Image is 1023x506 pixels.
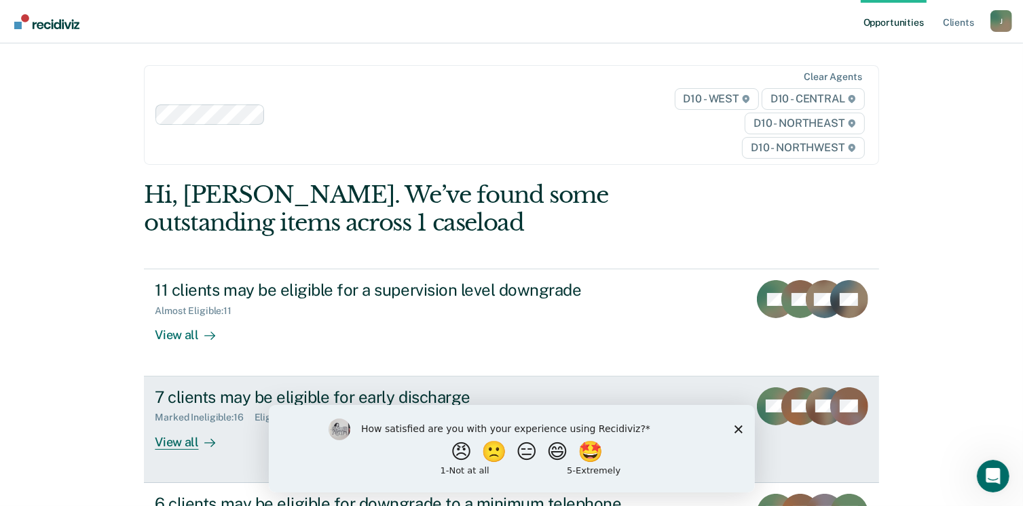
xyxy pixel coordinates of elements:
[990,10,1012,32] div: J
[155,387,631,407] div: 7 clients may be eligible for early discharge
[762,88,865,110] span: D10 - CENTRAL
[804,71,861,83] div: Clear agents
[155,280,631,300] div: 11 clients may be eligible for a supervision level downgrade
[269,405,755,492] iframe: Survey by Kim from Recidiviz
[155,423,231,450] div: View all
[977,460,1009,492] iframe: Intercom live chat
[144,376,878,483] a: 7 clients may be eligible for early dischargeMarked Ineligible:16Eligible Now:4Almost Eligible:3V...
[14,14,79,29] img: Recidiviz
[144,181,732,237] div: Hi, [PERSON_NAME]. We’ve found some outstanding items across 1 caseload
[990,10,1012,32] button: Profile dropdown button
[742,137,864,159] span: D10 - NORTHWEST
[155,412,254,423] div: Marked Ineligible : 16
[745,113,864,134] span: D10 - NORTHEAST
[675,88,759,110] span: D10 - WEST
[144,269,878,376] a: 11 clients may be eligible for a supervision level downgradeAlmost Eligible:11View all
[255,412,329,423] div: Eligible Now : 4
[155,317,231,343] div: View all
[155,305,242,317] div: Almost Eligible : 11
